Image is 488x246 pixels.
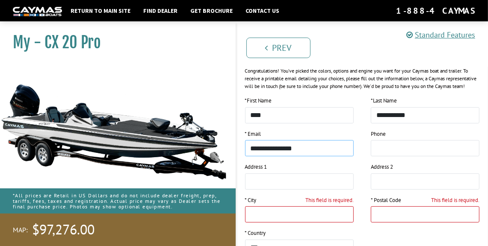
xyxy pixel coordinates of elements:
[246,38,311,58] a: Prev
[245,229,266,237] label: * Country
[13,7,62,16] img: white-logo-c9c8dbefe5ff5ceceb0f0178aa75bf4bb51f6bca0971e226c86eb53dfe498488.png
[241,5,284,16] a: Contact Us
[371,196,401,205] label: * Postal Code
[13,225,28,234] span: MAP:
[139,5,182,16] a: Find Dealer
[371,97,397,105] label: Last Name
[245,67,480,90] div: Congratulations! You’ve picked the colors, options and engine you want for your Caymas boat and t...
[245,130,261,138] label: * Email
[13,188,223,214] p: *All prices are Retail in US Dollars and do not include dealer freight, prep, tariffs, fees, taxe...
[32,221,95,239] span: $97,276.00
[305,196,354,205] label: This field is required.
[431,196,479,205] label: This field is required.
[245,97,272,105] label: First Name
[371,130,386,138] label: Phone
[406,30,475,40] a: Standard Features
[245,196,257,205] label: * City
[186,5,237,16] a: Get Brochure
[396,5,475,16] div: 1-888-4CAYMAS
[13,33,214,52] h1: My - CX 20 Pro
[245,163,267,171] label: Address 1
[371,163,393,171] label: Address 2
[66,5,135,16] a: Return to main site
